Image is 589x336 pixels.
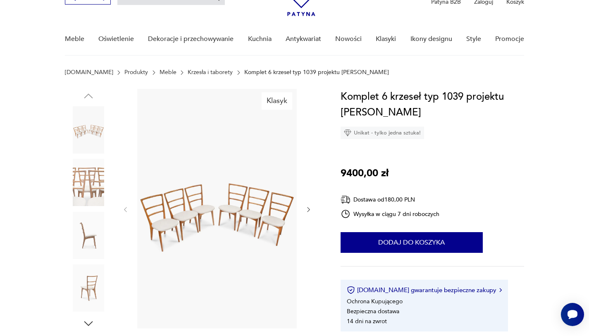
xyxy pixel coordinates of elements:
[466,23,481,55] a: Style
[98,23,134,55] a: Oświetlenie
[347,317,387,325] li: 14 dni na zwrot
[341,194,440,205] div: Dostawa od 180,00 PLN
[188,69,233,76] a: Krzesła i taborety
[65,264,112,312] img: Zdjęcie produktu Komplet 6 krzeseł typ 1039 projektu Mariana Grabińskiego
[65,159,112,206] img: Zdjęcie produktu Komplet 6 krzeseł typ 1039 projektu Mariana Grabińskiego
[495,23,524,55] a: Promocje
[561,303,584,326] iframe: Smartsupp widget button
[65,69,113,76] a: [DOMAIN_NAME]
[341,209,440,219] div: Wysyłka w ciągu 7 dni roboczych
[286,23,321,55] a: Antykwariat
[335,23,362,55] a: Nowości
[341,127,424,139] div: Unikat - tylko jedna sztuka!
[347,286,502,294] button: [DOMAIN_NAME] gwarantuje bezpieczne zakupy
[341,232,483,253] button: Dodaj do koszyka
[347,286,355,294] img: Ikona certyfikatu
[160,69,176,76] a: Meble
[244,69,389,76] p: Komplet 6 krzeseł typ 1039 projektu [PERSON_NAME]
[499,288,502,292] img: Ikona strzałki w prawo
[410,23,452,55] a: Ikony designu
[376,23,396,55] a: Klasyki
[341,166,389,181] p: 9400,00 zł
[65,23,84,55] a: Meble
[65,212,112,259] img: Zdjęcie produktu Komplet 6 krzeseł typ 1039 projektu Mariana Grabińskiego
[341,89,525,120] h1: Komplet 6 krzeseł typ 1039 projektu [PERSON_NAME]
[65,106,112,154] img: Zdjęcie produktu Komplet 6 krzeseł typ 1039 projektu Mariana Grabińskiego
[148,23,234,55] a: Dekoracje i przechowywanie
[347,298,403,305] li: Ochrona Kupującego
[248,23,272,55] a: Kuchnia
[262,92,292,110] div: Klasyk
[344,129,351,137] img: Ikona diamentu
[341,194,351,205] img: Ikona dostawy
[124,69,148,76] a: Produkty
[347,307,399,315] li: Bezpieczna dostawa
[137,89,297,329] img: Zdjęcie produktu Komplet 6 krzeseł typ 1039 projektu Mariana Grabińskiego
